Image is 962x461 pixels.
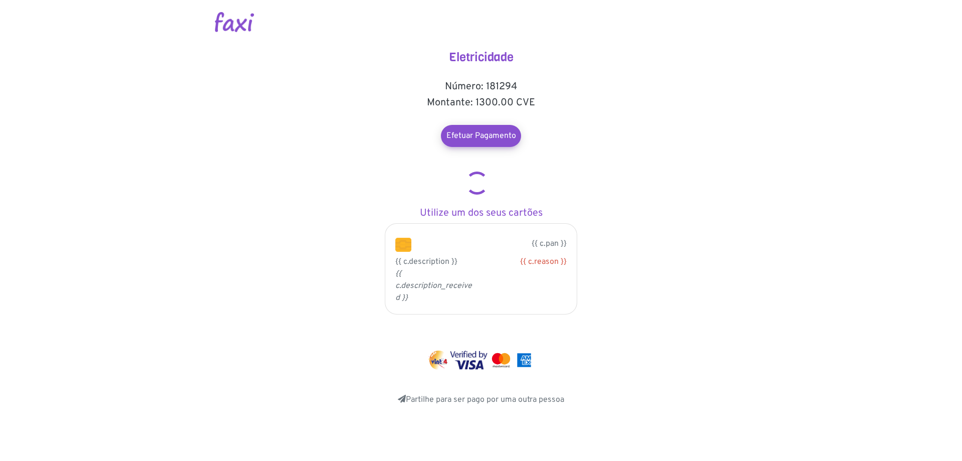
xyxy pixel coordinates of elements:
[395,269,472,303] i: {{ c.description_received }}
[381,207,581,219] h5: Utilize um dos seus cartões
[515,351,534,370] img: mastercard
[395,257,457,267] span: {{ c.description }}
[381,97,581,109] h5: Montante: 1300.00 CVE
[381,50,581,65] h4: Eletricidade
[398,395,564,405] a: Partilhe para ser pago por uma outra pessoa
[450,351,488,370] img: visa
[489,256,567,268] div: {{ c.reason }}
[441,125,521,147] a: Efetuar Pagamento
[426,238,567,250] p: {{ c.pan }}
[428,351,448,370] img: vinti4
[490,351,513,370] img: mastercard
[395,238,411,252] img: chip.png
[381,81,581,93] h5: Número: 181294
